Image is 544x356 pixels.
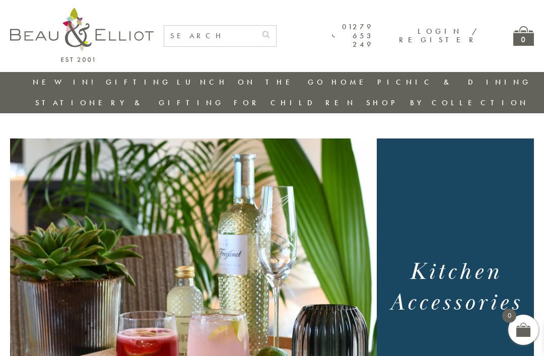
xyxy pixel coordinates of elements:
span: 0 [502,309,516,323]
a: Login / Register [399,26,478,45]
a: For Children [234,98,356,108]
a: Gifting [106,77,171,87]
a: Shop by collection [366,98,529,108]
a: Lunch On The Go [177,77,326,87]
input: SEARCH [164,26,256,46]
a: Home [331,77,372,87]
h1: Kitchen Accessories [385,257,526,318]
img: logo [10,8,154,62]
a: 01279 653 249 [332,23,374,49]
a: 0 [513,26,534,46]
a: Picnic & Dining [377,77,531,87]
a: New in! [33,77,100,87]
a: Stationery & Gifting [35,98,224,108]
